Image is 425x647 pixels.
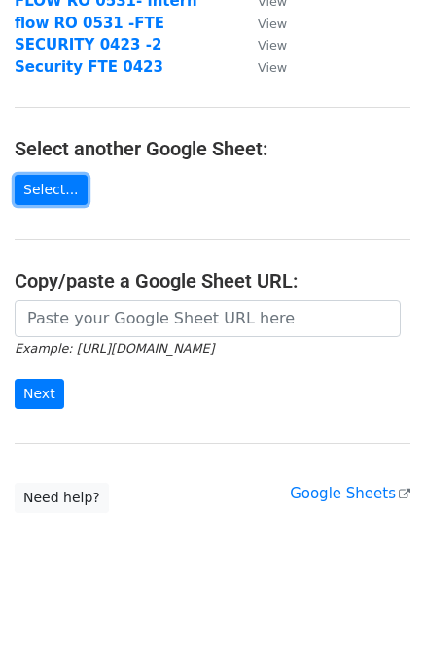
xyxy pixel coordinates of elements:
input: Next [15,379,64,409]
small: View [258,38,287,52]
a: SECURITY 0423 -2 [15,36,161,53]
a: Security FTE 0423 [15,58,163,76]
small: View [258,60,287,75]
a: View [238,58,287,76]
a: flow RO 0531 -FTE [15,15,164,32]
iframe: Chat Widget [328,554,425,647]
a: View [238,36,287,53]
a: Select... [15,175,88,205]
a: Google Sheets [290,485,410,502]
h4: Copy/paste a Google Sheet URL: [15,269,410,292]
h4: Select another Google Sheet: [15,137,410,160]
input: Paste your Google Sheet URL here [15,300,401,337]
small: View [258,17,287,31]
a: View [238,15,287,32]
small: Example: [URL][DOMAIN_NAME] [15,341,214,356]
a: Need help? [15,483,109,513]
